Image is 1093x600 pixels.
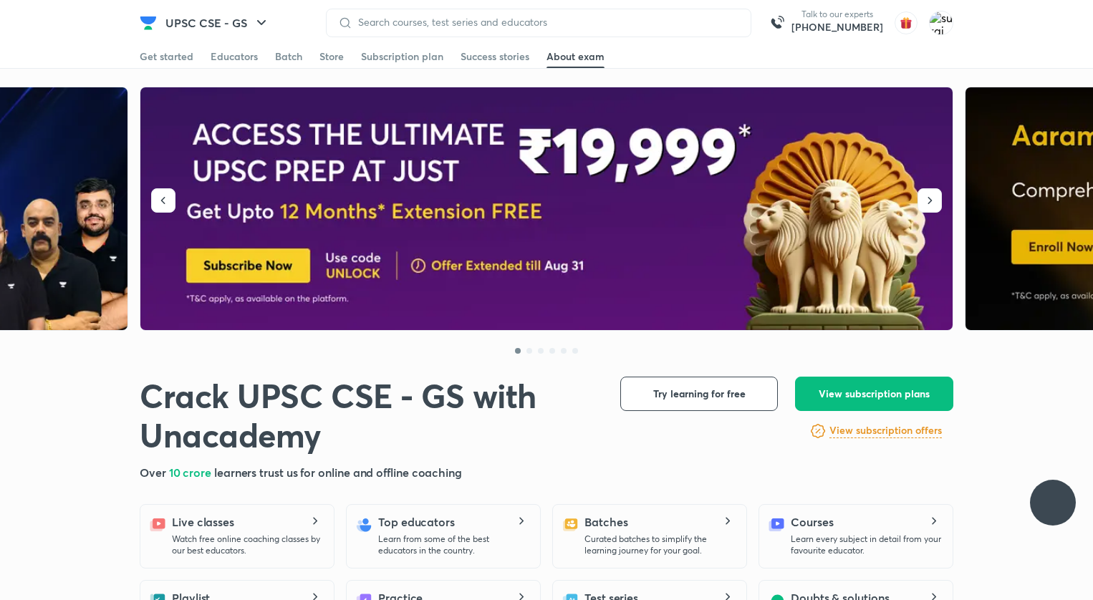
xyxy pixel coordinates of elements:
p: Watch free online coaching classes by our best educators. [172,533,322,556]
img: suraj Verma [929,11,953,35]
a: Educators [211,45,258,68]
button: View subscription plans [795,377,953,411]
div: Subscription plan [361,49,443,64]
h6: View subscription offers [829,423,942,438]
div: Batch [275,49,302,64]
a: Batch [275,45,302,68]
p: Learn from some of the best educators in the country. [378,533,529,556]
h5: Courses [791,513,833,531]
button: Try learning for free [620,377,778,411]
h5: Live classes [172,513,234,531]
a: Subscription plan [361,45,443,68]
div: Educators [211,49,258,64]
div: About exam [546,49,605,64]
div: Store [319,49,344,64]
img: Company Logo [140,14,157,32]
h5: Batches [584,513,627,531]
a: About exam [546,45,605,68]
span: Try learning for free [653,387,746,401]
p: Curated batches to simplify the learning journey for your goal. [584,533,735,556]
p: Talk to our experts [791,9,883,20]
a: Store [319,45,344,68]
img: ttu [1044,494,1061,511]
input: Search courses, test series and educators [352,16,739,28]
span: 10 crore [169,465,214,480]
a: Success stories [461,45,529,68]
img: avatar [895,11,918,34]
div: Success stories [461,49,529,64]
a: [PHONE_NUMBER] [791,20,883,34]
div: Get started [140,49,193,64]
h5: Top educators [378,513,455,531]
a: View subscription offers [829,422,942,440]
span: Over [140,465,169,480]
h1: Crack UPSC CSE - GS with Unacademy [140,377,597,455]
span: learners trust us for online and offline coaching [214,465,462,480]
button: UPSC CSE - GS [157,9,279,37]
a: Get started [140,45,193,68]
p: Learn every subject in detail from your favourite educator. [791,533,941,556]
span: View subscription plans [819,387,930,401]
img: call-us [763,9,791,37]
